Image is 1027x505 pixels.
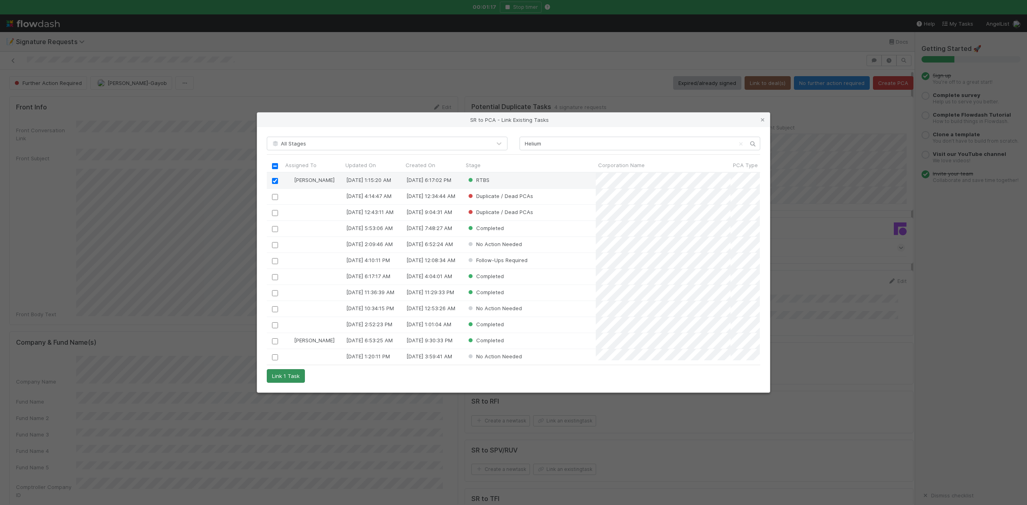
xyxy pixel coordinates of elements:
[346,320,392,328] div: [DATE] 2:52:23 PM
[271,140,306,147] span: All Stages
[737,137,745,150] button: Clear search
[294,337,335,343] span: [PERSON_NAME]
[467,224,504,232] div: Completed
[272,354,278,360] input: Toggle Row Selected
[467,225,504,231] span: Completed
[467,209,533,215] span: Duplicate / Dead PCAs
[286,176,335,184] div: [PERSON_NAME]
[272,226,278,232] input: Toggle Row Selected
[467,240,522,248] div: No Action Needed
[467,176,489,184] div: RTBS
[272,290,278,296] input: Toggle Row Selected
[346,288,394,296] div: [DATE] 11:36:39 AM
[520,137,760,150] input: Search
[257,113,770,127] div: SR to PCA - Link Existing Tasks
[467,289,504,295] span: Completed
[406,224,452,232] div: [DATE] 7:48:27 AM
[346,272,390,280] div: [DATE] 6:17:17 AM
[346,336,393,344] div: [DATE] 6:53:25 AM
[467,193,533,199] span: Duplicate / Dead PCAs
[272,210,278,216] input: Toggle Row Selected
[467,305,522,311] span: No Action Needed
[467,241,522,247] span: No Action Needed
[466,161,481,169] span: Stage
[406,240,453,248] div: [DATE] 6:52:24 AM
[272,163,278,169] input: Toggle All Rows Selected
[467,257,528,263] span: Follow-Ups Required
[286,177,293,183] img: avatar_d89a0a80-047e-40c9-bdc2-a2d44e645fd3.png
[406,304,455,312] div: [DATE] 12:53:26 AM
[286,337,293,343] img: avatar_9ff82f50-05c7-4c71-8fc6-9a2e070af8b5.png
[272,178,278,184] input: Toggle Row Selected
[346,192,392,200] div: [DATE] 4:14:47 AM
[272,194,278,200] input: Toggle Row Selected
[272,258,278,264] input: Toggle Row Selected
[467,321,504,327] span: Completed
[285,161,317,169] span: Assigned To
[467,273,504,279] span: Completed
[406,320,451,328] div: [DATE] 1:01:04 AM
[406,352,452,360] div: [DATE] 3:59:41 AM
[467,304,522,312] div: No Action Needed
[406,208,452,216] div: [DATE] 9:04:31 AM
[467,320,504,328] div: Completed
[467,256,528,264] div: Follow-Ups Required
[406,272,452,280] div: [DATE] 4:04:01 AM
[272,338,278,344] input: Toggle Row Selected
[346,240,393,248] div: [DATE] 2:09:46 AM
[467,177,489,183] span: RTBS
[598,161,645,169] span: Corporation Name
[467,352,522,360] div: No Action Needed
[467,337,504,343] span: Completed
[467,208,533,216] div: Duplicate / Dead PCAs
[267,369,305,383] button: Link 1 Task
[272,274,278,280] input: Toggle Row Selected
[346,256,390,264] div: [DATE] 4:10:11 PM
[345,161,376,169] span: Updated On
[406,288,454,296] div: [DATE] 11:29:33 PM
[272,306,278,312] input: Toggle Row Selected
[346,224,393,232] div: [DATE] 5:53:06 AM
[467,272,504,280] div: Completed
[272,242,278,248] input: Toggle Row Selected
[346,352,390,360] div: [DATE] 1:20:11 PM
[286,336,335,344] div: [PERSON_NAME]
[467,288,504,296] div: Completed
[406,256,455,264] div: [DATE] 12:08:34 AM
[733,161,758,169] span: PCA Type
[346,176,391,184] div: [DATE] 1:15:20 AM
[406,336,453,344] div: [DATE] 9:30:33 PM
[406,176,451,184] div: [DATE] 6:17:02 PM
[346,208,394,216] div: [DATE] 12:43:11 AM
[406,161,435,169] span: Created On
[467,353,522,360] span: No Action Needed
[294,177,335,183] span: [PERSON_NAME]
[467,336,504,344] div: Completed
[272,322,278,328] input: Toggle Row Selected
[346,304,394,312] div: [DATE] 10:34:15 PM
[406,192,455,200] div: [DATE] 12:34:44 AM
[467,192,533,200] div: Duplicate / Dead PCAs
